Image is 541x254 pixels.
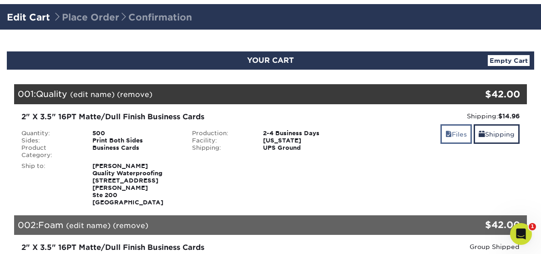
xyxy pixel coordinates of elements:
[498,112,520,120] strong: $14.96
[185,144,256,152] div: Shipping:
[14,215,441,235] div: 002:
[363,112,520,121] div: Shipping:
[185,130,256,137] div: Production:
[53,12,192,23] span: Place Order Confirmation
[185,137,256,144] div: Facility:
[66,221,111,230] a: (edit name)
[440,124,472,144] a: Files
[21,112,349,122] div: 2" X 3.5" 16PT Matte/Dull Finish Business Cards
[92,163,163,206] strong: [PERSON_NAME] Quality Waterproofing [STREET_ADDRESS][PERSON_NAME] Ste 200 [GEOGRAPHIC_DATA]
[36,89,67,99] span: Quality
[70,90,115,99] a: (edit name)
[86,130,185,137] div: 500
[86,144,185,159] div: Business Cards
[86,137,185,144] div: Print Both Sides
[479,131,485,138] span: shipping
[363,242,520,251] div: Group Shipped
[21,242,349,253] div: 2" X 3.5" 16PT Matte/Dull Finish Business Cards
[14,84,441,104] div: 001:
[445,131,452,138] span: files
[441,218,520,232] div: $42.00
[256,130,356,137] div: 2-4 Business Days
[441,87,520,101] div: $42.00
[15,144,86,159] div: Product Category:
[15,137,86,144] div: Sides:
[7,12,50,23] a: Edit Cart
[510,223,532,245] iframe: Intercom live chat
[117,90,152,99] a: (remove)
[488,55,530,66] a: Empty Cart
[15,130,86,137] div: Quantity:
[15,163,86,206] div: Ship to:
[38,220,63,230] span: Foam
[256,144,356,152] div: UPS Ground
[529,223,536,230] span: 1
[474,124,520,144] a: Shipping
[247,56,294,65] span: YOUR CART
[256,137,356,144] div: [US_STATE]
[113,221,148,230] a: (remove)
